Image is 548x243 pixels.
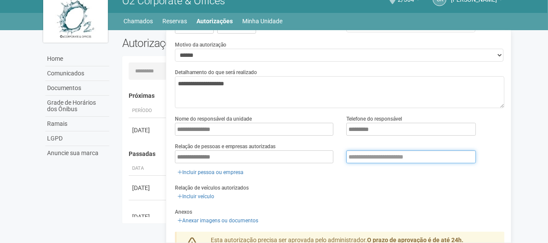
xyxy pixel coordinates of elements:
[124,15,153,27] a: Chamados
[129,104,168,118] th: Período
[175,69,257,76] label: Detalhamento do que será realizado
[175,168,246,177] a: Incluir pessoa ou empresa
[175,41,226,49] label: Motivo da autorização
[45,146,109,160] a: Anuncie sua marca
[45,52,109,66] a: Home
[175,208,192,216] label: Anexos
[129,151,499,157] h4: Passadas
[129,93,499,99] h4: Próximas
[45,131,109,146] a: LGPD
[175,143,276,150] label: Relação de pessoas e empresas autorizadas
[129,162,168,176] th: Data
[346,115,402,123] label: Telefone do responsável
[132,212,164,221] div: [DATE]
[122,37,307,50] h2: Autorizações
[197,15,233,27] a: Autorizações
[45,66,109,81] a: Comunicados
[45,96,109,117] a: Grade de Horários dos Ônibus
[45,81,109,96] a: Documentos
[132,184,164,192] div: [DATE]
[175,184,249,192] label: Relação de veículos autorizados
[175,192,217,201] a: Incluir veículo
[175,115,252,123] label: Nome do responsável da unidade
[243,15,283,27] a: Minha Unidade
[163,15,187,27] a: Reservas
[175,216,261,225] a: Anexar imagens ou documentos
[45,117,109,131] a: Ramais
[132,126,164,134] div: [DATE]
